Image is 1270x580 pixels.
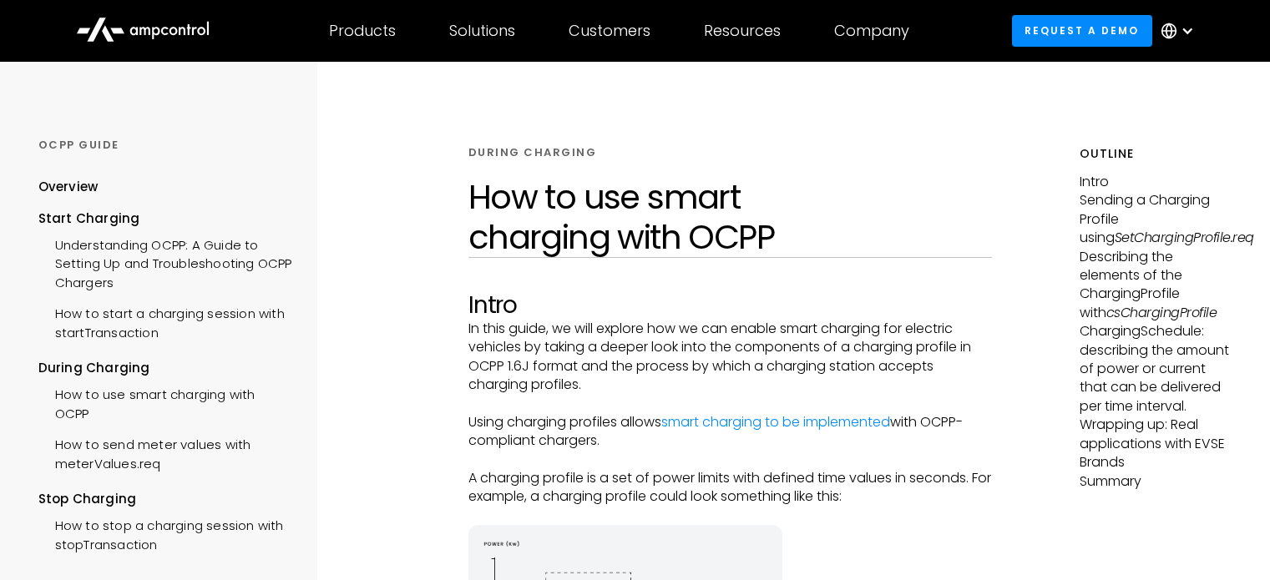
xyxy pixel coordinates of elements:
[449,22,515,40] div: Solutions
[38,296,292,346] a: How to start a charging session with startTransaction
[1080,248,1232,323] p: Describing the elements of the ChargingProfile with
[704,22,781,40] div: Resources
[834,22,909,40] div: Company
[38,508,292,558] a: How to stop a charging session with stopTransaction
[38,427,292,477] a: How to send meter values with meterValues.req
[468,320,992,395] p: In this guide, we will explore how we can enable smart charging for electric vehicles by taking a...
[468,145,597,160] div: DURING CHARGING
[329,22,396,40] div: Products
[38,359,292,377] div: During Charging
[569,22,650,40] div: Customers
[1106,303,1217,322] em: csChargingProfile
[1080,191,1232,247] p: Sending a Charging Profile using
[1080,416,1232,472] p: Wrapping up: Real applications with EVSE Brands
[38,178,99,196] div: Overview
[38,178,99,209] a: Overview
[468,177,992,257] h1: How to use smart charging with OCPP
[38,228,292,296] a: Understanding OCPP: A Guide to Setting Up and Troubleshooting OCPP Chargers
[38,377,292,427] a: How to use smart charging with OCPP
[38,209,292,228] div: Start Charging
[38,490,292,508] div: Stop Charging
[468,413,992,451] p: Using charging profiles allows with OCPP-compliant chargers.
[1080,145,1232,163] h5: Outline
[1080,322,1232,416] p: ChargingSchedule: describing the amount of power or current that can be delivered per time interval.
[468,291,992,320] h2: Intro
[468,469,992,507] p: A charging profile is a set of power limits with defined time values in seconds. For example, a c...
[1115,228,1254,247] em: SetChargingProfile.req
[1080,173,1232,191] p: Intro
[1080,472,1232,491] p: Summary
[661,412,890,431] a: smart charging to be implemented
[468,451,992,469] p: ‍
[38,138,292,153] div: OCPP GUIDE
[1012,15,1152,46] a: Request a demo
[468,394,992,412] p: ‍
[468,507,992,525] p: ‍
